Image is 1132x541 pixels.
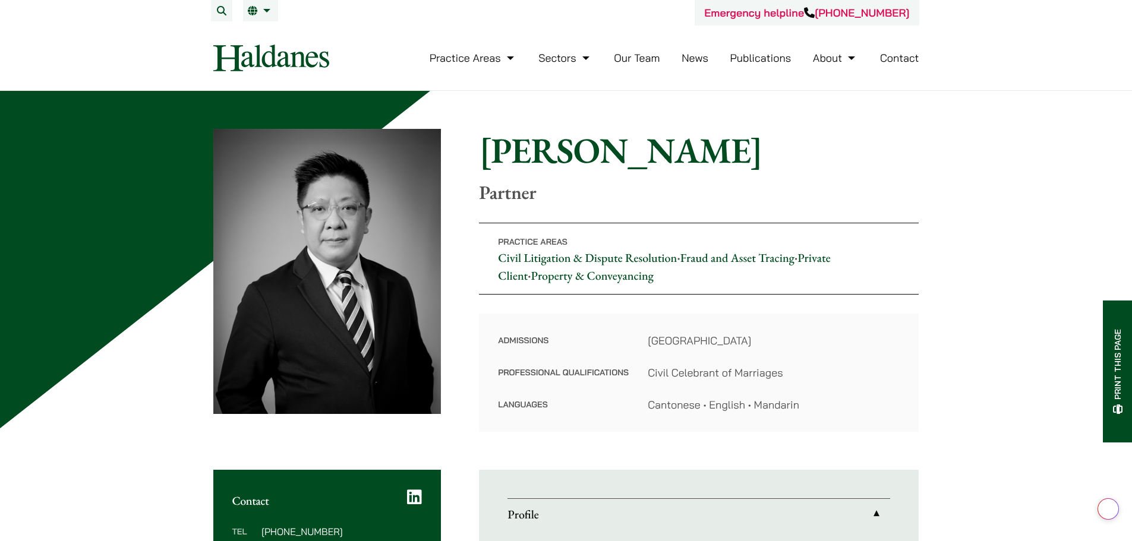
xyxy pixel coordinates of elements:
a: Emergency helpline[PHONE_NUMBER] [704,6,909,20]
dt: Admissions [498,333,629,365]
span: Practice Areas [498,236,567,247]
a: Contact [880,51,919,65]
a: About [813,51,858,65]
h1: [PERSON_NAME] [479,129,919,172]
a: Our Team [614,51,660,65]
a: Property & Conveyancing [531,268,654,283]
p: • • • [479,223,919,295]
dt: Languages [498,397,629,413]
a: Civil Litigation & Dispute Resolution [498,250,677,265]
dd: Civil Celebrant of Marriages [648,365,900,381]
dt: Professional Qualifications [498,365,629,397]
p: Partner [479,181,919,204]
a: EN [248,6,273,15]
dd: [PHONE_NUMBER] [261,527,422,536]
h2: Contact [232,493,422,508]
a: Profile [507,499,890,530]
dd: [GEOGRAPHIC_DATA] [648,333,900,349]
a: LinkedIn [407,489,422,505]
a: News [682,51,708,65]
a: Sectors [538,51,592,65]
dd: Cantonese • English • Mandarin [648,397,900,413]
a: Fraud and Asset Tracing [680,250,794,265]
a: Practice Areas [430,51,517,65]
a: Publications [730,51,792,65]
img: Logo of Haldanes [213,45,329,71]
